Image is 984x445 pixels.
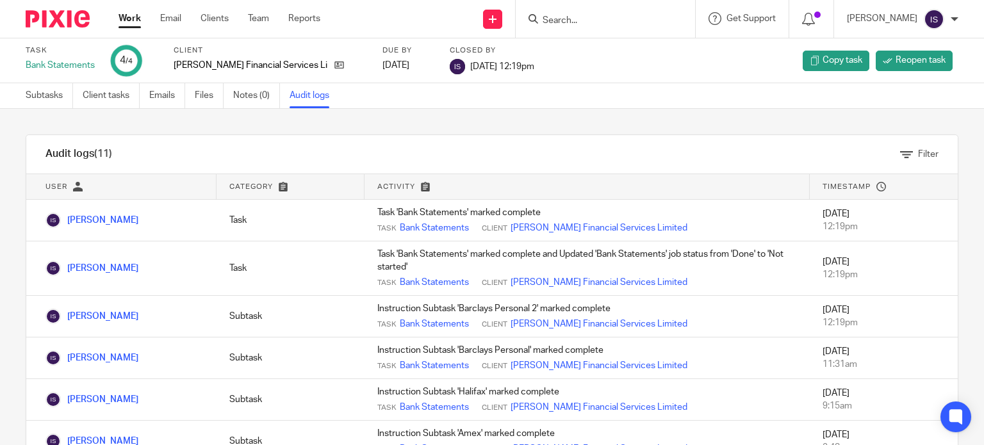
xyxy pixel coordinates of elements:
td: Task [217,200,365,241]
span: Client [482,403,507,413]
div: 11:31am [823,358,945,371]
td: [DATE] [810,296,958,337]
span: Client [482,361,507,371]
a: Reports [288,12,320,25]
a: Reopen task [876,51,953,71]
div: Bank Statements [26,59,95,72]
td: [DATE] [810,379,958,421]
a: Bank Statements [400,222,469,234]
label: Task [26,45,95,56]
a: Notes (0) [233,83,280,108]
span: Task [377,403,397,413]
span: Client [482,320,507,330]
span: User [45,183,67,190]
span: Task [377,320,397,330]
a: Email [160,12,181,25]
a: Bank Statements [400,276,469,289]
img: Isabella Smith [45,213,61,228]
span: Filter [918,150,939,159]
a: Team [248,12,269,25]
div: 12:19pm [823,220,945,233]
div: 4 [120,53,133,68]
label: Due by [382,45,434,56]
a: [PERSON_NAME] Financial Services Limited [511,276,687,289]
a: Bank Statements [400,401,469,414]
label: Closed by [450,45,534,56]
img: Isabella Smith [45,261,61,276]
td: Task 'Bank Statements' marked complete and Updated 'Bank Statements' job status from 'Done' to 'N... [365,241,810,296]
div: [DATE] [382,59,434,72]
p: [PERSON_NAME] Financial Services Limited [174,59,328,72]
a: Emails [149,83,185,108]
img: svg%3E [450,59,465,74]
td: Task [217,241,365,296]
a: Bank Statements [400,359,469,372]
img: svg%3E [924,9,944,29]
span: Client [482,278,507,288]
label: Client [174,45,366,56]
a: Subtasks [26,83,73,108]
td: Subtask [217,379,365,421]
span: Task [377,278,397,288]
td: [DATE] [810,241,958,296]
a: [PERSON_NAME] [45,353,138,362]
td: Instruction Subtask 'Halifax' marked complete [365,379,810,421]
a: [PERSON_NAME] Financial Services Limited [511,318,687,330]
img: Isabella Smith [45,392,61,407]
span: Task [377,361,397,371]
img: Isabella Smith [45,350,61,366]
a: [PERSON_NAME] [45,264,138,273]
a: [PERSON_NAME] Financial Services Limited [511,222,687,234]
span: Timestamp [823,183,871,190]
input: Search [541,15,657,27]
span: Activity [377,183,415,190]
a: [PERSON_NAME] [45,312,138,321]
img: Isabella Smith [45,309,61,324]
a: Bank Statements [400,318,469,330]
span: Copy task [823,54,862,67]
td: Instruction Subtask 'Barclays Personal' marked complete [365,337,810,379]
div: 9:15am [823,400,945,412]
img: Pixie [26,10,90,28]
a: Work [119,12,141,25]
small: /4 [126,58,133,65]
span: Task [377,223,397,234]
a: [PERSON_NAME] Financial Services Limited [511,401,687,414]
span: Client [482,223,507,234]
a: Clients [201,12,229,25]
span: Category [229,183,273,190]
p: [PERSON_NAME] [847,12,917,25]
span: [DATE] 12:19pm [470,61,534,70]
div: 12:19pm [823,268,945,281]
a: [PERSON_NAME] Financial Services Limited [511,359,687,372]
td: [DATE] [810,200,958,241]
span: Reopen task [896,54,946,67]
div: 12:19pm [823,316,945,329]
span: Get Support [726,14,776,23]
td: Subtask [217,296,365,337]
a: Files [195,83,224,108]
a: [PERSON_NAME] [45,216,138,225]
a: Client tasks [83,83,140,108]
td: Task 'Bank Statements' marked complete [365,200,810,241]
a: Copy task [803,51,869,71]
a: [PERSON_NAME] [45,395,138,404]
td: [DATE] [810,337,958,379]
td: Instruction Subtask 'Barclays Personal 2' marked complete [365,296,810,337]
a: Audit logs [290,83,339,108]
td: Subtask [217,337,365,379]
